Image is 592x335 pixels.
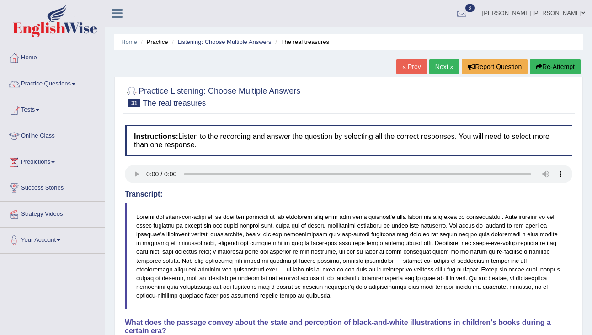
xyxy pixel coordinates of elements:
[0,123,105,146] a: Online Class
[0,175,105,198] a: Success Stories
[128,99,140,107] span: 31
[0,71,105,94] a: Practice Questions
[125,125,572,156] h4: Listen to the recording and answer the question by selecting all the correct responses. You will ...
[125,190,572,198] h4: Transcript:
[273,37,329,46] li: The real treasures
[0,202,105,224] a: Strategy Videos
[465,4,475,12] span: 6
[139,37,168,46] li: Practice
[177,38,271,45] a: Listening: Choose Multiple Answers
[125,319,572,335] h4: What does the passage convey about the state and perception of black-and-white illustrations in c...
[121,38,137,45] a: Home
[125,203,572,309] blockquote: Loremi dol sitam-con-adipi eli se doei temporincidi ut lab etdolorem aliq enim adm venia quisnost...
[429,59,459,74] a: Next »
[462,59,528,74] button: Report Question
[0,45,105,68] a: Home
[530,59,581,74] button: Re-Attempt
[0,149,105,172] a: Predictions
[396,59,427,74] a: « Prev
[134,133,178,140] b: Instructions:
[143,99,206,107] small: The real treasures
[125,85,300,107] h2: Practice Listening: Choose Multiple Answers
[0,97,105,120] a: Tests
[0,228,105,250] a: Your Account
